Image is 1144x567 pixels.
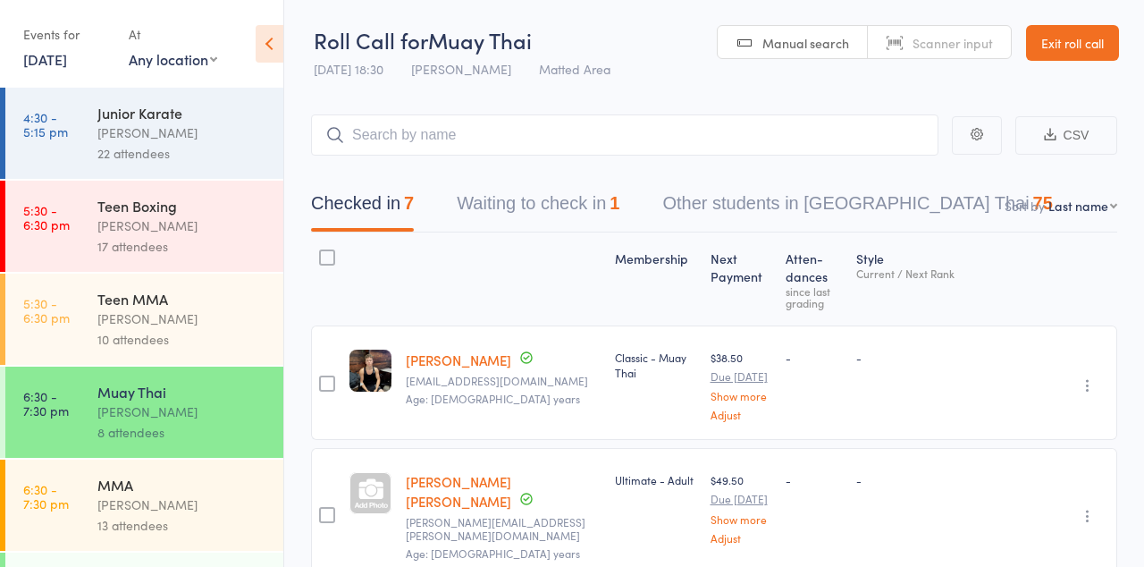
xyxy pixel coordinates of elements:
[610,193,619,213] div: 1
[778,241,849,317] div: Atten­dances
[406,472,511,511] a: [PERSON_NAME] [PERSON_NAME]
[97,329,268,350] div: 10 attendees
[428,25,532,55] span: Muay Thai
[23,49,67,69] a: [DATE]
[711,472,772,543] div: $49.50
[856,267,973,279] div: Current / Next Rank
[711,370,772,383] small: Due [DATE]
[406,391,580,406] span: Age: [DEMOGRAPHIC_DATA] years
[849,241,980,317] div: Style
[97,402,268,422] div: [PERSON_NAME]
[97,216,268,236] div: [PERSON_NAME]
[314,60,383,78] span: [DATE] 18:30
[786,472,842,487] div: -
[1026,25,1119,61] a: Exit roll call
[539,60,610,78] span: Matted Area
[913,34,993,52] span: Scanner input
[97,309,268,329] div: [PERSON_NAME]
[311,114,938,156] input: Search by name
[711,532,772,544] a: Adjust
[97,495,268,515] div: [PERSON_NAME]
[349,350,391,392] img: image1732606245.png
[23,482,69,511] time: 6:30 - 7:30 pm
[406,516,601,542] small: steve.fergie@hotmail.com
[457,184,619,232] button: Waiting to check in1
[97,143,268,164] div: 22 attendees
[97,382,268,402] div: Muay Thai
[129,49,217,69] div: Any location
[703,241,779,317] div: Next Payment
[5,181,283,272] a: 5:30 -6:30 pmTeen Boxing[PERSON_NAME]17 attendees
[786,350,842,365] div: -
[1048,197,1108,215] div: Last name
[762,34,849,52] span: Manual search
[97,236,268,257] div: 17 attendees
[314,25,428,55] span: Roll Call for
[97,289,268,309] div: Teen MMA
[5,367,283,458] a: 6:30 -7:30 pmMuay Thai[PERSON_NAME]8 attendees
[406,351,511,369] a: [PERSON_NAME]
[856,472,973,487] div: -
[5,274,283,365] a: 5:30 -6:30 pmTeen MMA[PERSON_NAME]10 attendees
[97,515,268,536] div: 13 attendees
[404,193,414,213] div: 7
[406,375,601,387] small: hunter3rb311@gmail.com
[1015,116,1117,155] button: CSV
[406,546,580,561] span: Age: [DEMOGRAPHIC_DATA] years
[1005,197,1045,215] label: Sort by
[97,103,268,123] div: Junior Karate
[786,285,842,309] div: since last grading
[23,296,70,325] time: 5:30 - 6:30 pm
[608,241,702,317] div: Membership
[856,350,973,365] div: -
[97,196,268,216] div: Teen Boxing
[711,493,772,505] small: Due [DATE]
[5,88,283,179] a: 4:30 -5:15 pmJunior Karate[PERSON_NAME]22 attendees
[711,513,772,525] a: Show more
[5,460,283,551] a: 6:30 -7:30 pmMMA[PERSON_NAME]13 attendees
[411,60,511,78] span: [PERSON_NAME]
[711,350,772,420] div: $38.50
[615,350,695,380] div: Classic - Muay Thai
[23,110,68,139] time: 4:30 - 5:15 pm
[711,409,772,420] a: Adjust
[711,390,772,402] a: Show more
[97,123,268,143] div: [PERSON_NAME]
[615,472,695,487] div: Ultimate - Adult
[129,20,217,49] div: At
[97,422,268,443] div: 8 attendees
[23,203,70,232] time: 5:30 - 6:30 pm
[662,184,1052,232] button: Other students in [GEOGRAPHIC_DATA] Thai75
[1033,193,1053,213] div: 75
[311,184,414,232] button: Checked in7
[23,20,111,49] div: Events for
[23,389,69,418] time: 6:30 - 7:30 pm
[97,475,268,495] div: MMA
